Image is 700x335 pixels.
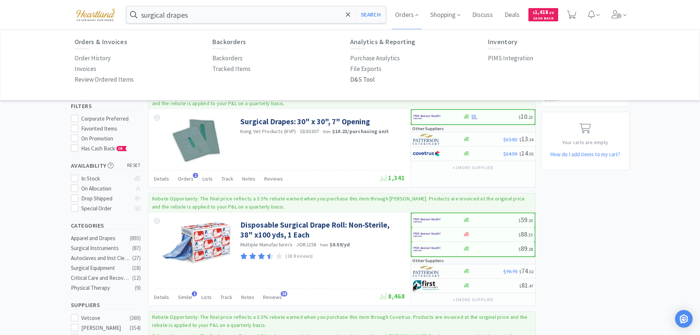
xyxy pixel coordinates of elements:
[240,241,293,248] a: Multiple Manufacturers
[527,246,533,252] span: . 28
[488,38,626,46] h6: Inventory
[332,128,389,135] strong: $10.23 / purchasing unit
[519,281,534,289] span: 81
[297,128,298,135] span: ·
[519,283,521,289] span: $
[132,244,141,253] div: ( 87 )
[350,75,375,85] p: D&S Tool
[220,294,232,300] span: Track
[527,218,533,223] span: . 20
[330,241,350,248] strong: $0.59 / yd
[449,163,497,173] button: +1more supplier
[130,314,141,322] div: ( 369 )
[519,149,534,157] span: 14
[528,5,558,25] a: $1,418.50Cash Back
[413,266,440,277] img: f5e969b455434c6296c6d81ef179fa71_3.png
[241,294,254,300] span: Notes
[135,284,141,292] div: ( 9 )
[412,125,444,132] p: Other Suppliers
[81,204,130,213] div: Special Order
[518,230,533,238] span: 88
[132,264,141,272] div: ( 18 )
[533,8,554,15] span: 1,418
[488,53,533,63] p: PIMS Integration
[503,268,517,275] span: $76.70
[380,292,405,300] span: 8,468
[71,234,130,243] div: Apparel and Drapes
[81,124,141,133] div: Favorited Items
[413,243,441,254] img: f6b2451649754179b5b4e0c70c3f7cb0_2.png
[81,184,130,193] div: On Allocation
[127,162,141,170] span: reset
[350,74,375,85] a: D&S Tool
[518,112,533,121] span: 10
[350,53,400,64] a: Purchase Analytics
[71,244,130,253] div: Surgical Instruments
[159,220,233,266] img: c54a79ccdc62432da4c0eb01d513aca7_608938.jpg
[130,234,141,243] div: ( 893 )
[75,38,212,46] h6: Orders & Invoices
[320,128,322,135] span: ·
[542,150,629,159] h5: How do I add items to my cart?
[81,314,127,322] div: Vetcove
[132,274,141,282] div: ( 12 )
[412,257,444,264] p: Other Suppliers
[449,295,497,305] button: +1more supplier
[413,229,441,240] img: f6b2451649754179b5b4e0c70c3f7cb0_2.png
[503,150,517,157] span: $14.56
[413,148,440,159] img: 77fca1acd8b6420a9015268ca798ef17_1.png
[528,137,534,142] span: . 34
[518,246,521,252] span: $
[202,175,213,182] span: Lists
[242,175,255,182] span: Notes
[71,301,141,309] h5: Suppliers
[528,283,534,289] span: . 47
[413,215,441,226] img: f6b2451649754179b5b4e0c70c3f7cb0_2.png
[71,274,130,282] div: Critical Care and Recovery
[542,138,629,146] p: Your carts are empty
[71,102,141,110] h5: Filters
[519,267,534,275] span: 74
[675,310,693,328] div: Open Intercom Messenger
[152,314,528,328] p: Rebate Opportunity: The final price reflects a 3.5% rebate earned when you purchase this item thr...
[527,114,533,120] span: . 23
[75,53,111,63] p: Order History
[263,294,282,300] span: Reviews
[75,64,96,74] a: Invoices
[212,64,251,74] a: Tracked Items
[519,151,521,157] span: $
[488,53,533,64] a: PIMS Integration
[350,64,381,74] a: File Exports
[222,175,233,182] span: Track
[519,135,534,143] span: 13
[240,220,403,240] a: Disposable Surgical Drape Roll: Non-Sterile, 38" x100 yds, 1 Each
[75,53,111,64] a: Order History
[212,53,243,64] a: Backorders
[71,284,130,292] div: Physical Therapy
[212,53,243,63] p: Backorders
[317,241,319,248] span: ·
[152,195,525,210] p: Rebate Opportunity: The final price reflects a 3.5% rebate earned when you purchase this item thr...
[154,175,169,182] span: Details
[413,111,441,122] img: f6b2451649754179b5b4e0c70c3f7cb0_2.png
[518,218,521,223] span: $
[71,221,141,230] h5: Categories
[320,242,328,247] span: from
[323,129,331,134] span: from
[75,74,134,85] a: Review Ordered Items
[178,175,194,182] span: Orders
[75,75,134,85] p: Review Ordered Items
[294,241,295,248] span: ·
[518,232,521,238] span: $
[355,6,386,23] button: Search
[264,175,283,182] span: Reviews
[469,12,496,18] a: Discuss
[71,254,130,263] div: Autoclaves and Inst Cleaners
[132,254,141,263] div: ( 27 )
[286,253,313,260] p: (38 Reviews)
[130,324,141,332] div: ( 354 )
[201,294,212,300] span: Lists
[413,280,440,291] img: 67d67680309e4a0bb49a5ff0391dcc42_6.png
